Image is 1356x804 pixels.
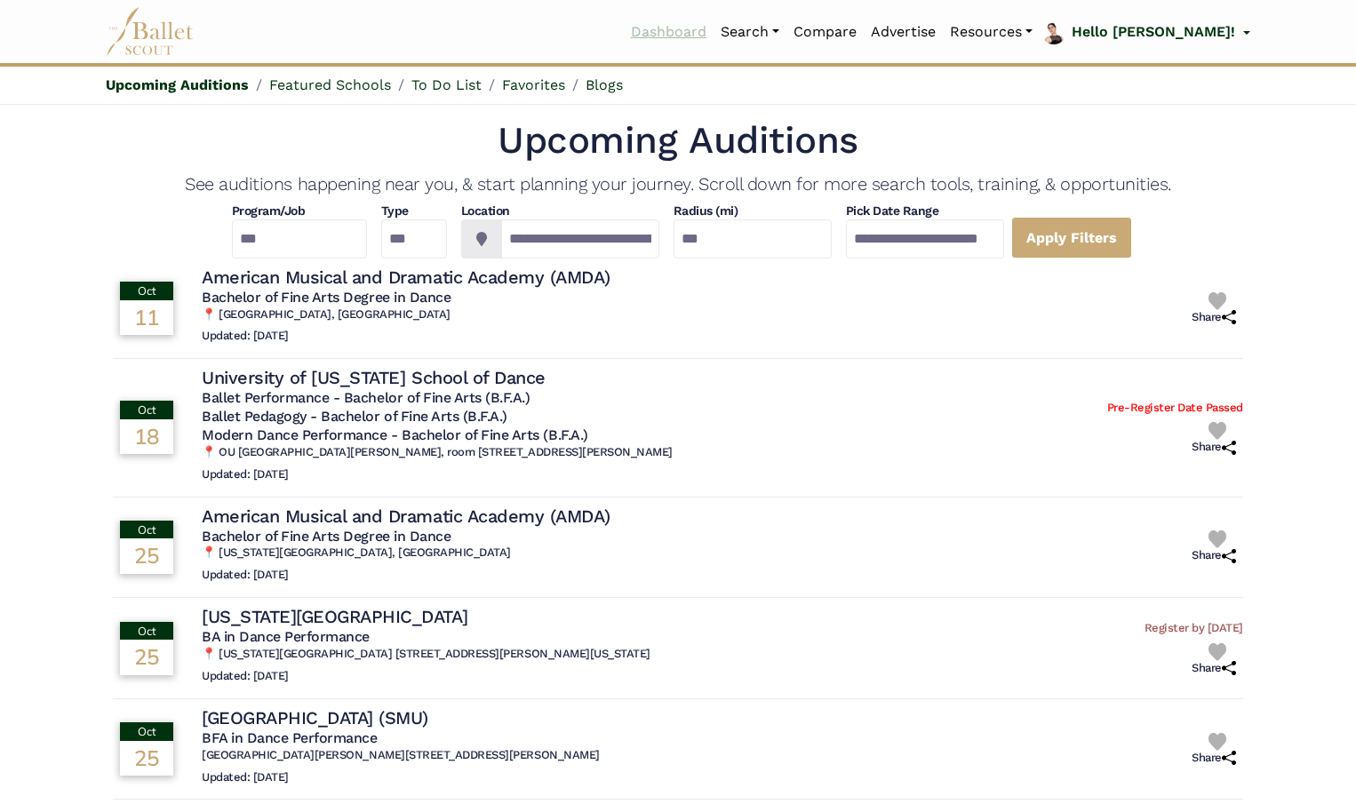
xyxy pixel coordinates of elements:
[120,300,173,334] div: 11
[120,282,173,299] div: Oct
[502,76,565,93] a: Favorites
[202,669,650,684] h6: Updated: [DATE]
[232,203,367,220] h4: Program/Job
[461,203,659,220] h4: Location
[586,76,623,93] a: Blogs
[202,307,618,322] h6: 📍 [GEOGRAPHIC_DATA], [GEOGRAPHIC_DATA]
[1192,440,1236,455] h6: Share
[674,203,738,220] h4: Radius (mi)
[120,640,173,673] div: 25
[864,13,943,51] a: Advertise
[113,116,1243,165] h1: Upcoming Auditions
[1192,310,1236,325] h6: Share
[1072,20,1235,44] p: Hello [PERSON_NAME]!
[1040,18,1250,46] a: profile picture Hello [PERSON_NAME]!
[202,528,618,546] h5: Bachelor of Fine Arts Degree in Dance
[106,76,249,93] a: Upcoming Auditions
[1192,751,1236,766] h6: Share
[846,203,1004,220] h4: Pick Date Range
[202,628,650,647] h5: BA in Dance Performance
[202,445,673,460] h6: 📍 OU [GEOGRAPHIC_DATA][PERSON_NAME], room [STREET_ADDRESS][PERSON_NAME]
[1192,661,1236,676] h6: Share
[1145,621,1243,636] h6: Register by [DATE]
[786,13,864,51] a: Compare
[202,729,600,748] h5: BFA in Dance Performance
[381,203,447,220] h4: Type
[202,426,673,445] h5: Modern Dance Performance - Bachelor of Fine Arts (B.F.A.)
[269,76,391,93] a: Featured Schools
[202,366,546,389] h4: University of [US_STATE] School of Dance
[714,13,786,51] a: Search
[202,748,600,763] h6: [GEOGRAPHIC_DATA][PERSON_NAME][STREET_ADDRESS][PERSON_NAME]
[202,266,610,289] h4: American Musical and Dramatic Academy (AMDA)
[202,329,618,344] h6: Updated: [DATE]
[120,401,173,418] div: Oct
[120,741,173,775] div: 25
[202,389,673,408] h5: Ballet Performance - Bachelor of Fine Arts (B.F.A.)
[202,289,618,307] h5: Bachelor of Fine Arts Degree in Dance
[1041,20,1066,51] img: profile picture
[202,770,600,785] h6: Updated: [DATE]
[501,219,659,259] input: Location
[1192,548,1236,563] h6: Share
[202,706,428,729] h4: [GEOGRAPHIC_DATA] (SMU)
[202,647,650,662] h6: 📍 [US_STATE][GEOGRAPHIC_DATA] [STREET_ADDRESS][PERSON_NAME][US_STATE]
[120,722,173,740] div: Oct
[1107,401,1243,416] h6: Pre-Register Date Passed
[202,467,673,482] h6: Updated: [DATE]
[120,538,173,572] div: 25
[943,13,1040,51] a: Resources
[624,13,714,51] a: Dashboard
[202,545,618,561] h6: 📍 [US_STATE][GEOGRAPHIC_DATA], [GEOGRAPHIC_DATA]
[1011,217,1132,259] a: Apply Filters
[120,622,173,640] div: Oct
[202,568,618,583] h6: Updated: [DATE]
[120,419,173,453] div: 18
[120,521,173,538] div: Oct
[113,172,1243,195] h4: See auditions happening near you, & start planning your journey. Scroll down for more search tool...
[411,76,482,93] a: To Do List
[202,505,610,528] h4: American Musical and Dramatic Academy (AMDA)
[202,605,467,628] h4: [US_STATE][GEOGRAPHIC_DATA]
[202,408,673,426] h5: Ballet Pedagogy - Bachelor of Fine Arts (B.F.A.)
